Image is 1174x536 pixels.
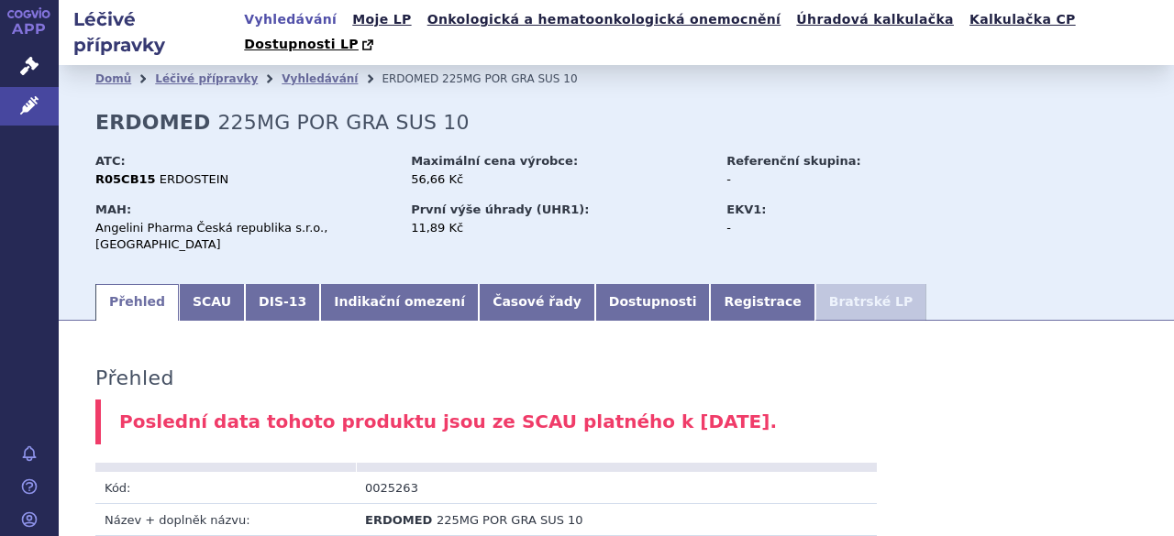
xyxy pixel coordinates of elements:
a: DIS-13 [245,284,320,321]
td: Kód: [95,472,356,504]
td: 0025263 [356,472,616,504]
a: Domů [95,72,131,85]
a: Přehled [95,284,179,321]
a: Časové řady [479,284,595,321]
a: Dostupnosti [595,284,711,321]
a: Indikační omezení [320,284,479,321]
strong: Maximální cena výrobce: [411,154,578,168]
span: 225MG POR GRA SUS 10 [442,72,577,85]
a: Registrace [710,284,814,321]
a: Léčivé přípravky [155,72,258,85]
a: Dostupnosti LP [238,32,382,58]
div: 56,66 Kč [411,171,709,188]
strong: Referenční skupina: [726,154,860,168]
strong: MAH: [95,202,131,216]
a: Onkologická a hematoonkologická onemocnění [422,7,787,32]
strong: ERDOMED [95,111,211,134]
span: ERDOSTEIN [160,172,228,186]
a: Úhradová kalkulačka [791,7,959,32]
h3: Přehled [95,366,174,390]
div: Poslední data tohoto produktu jsou ze SCAU platného k [DATE]. [95,399,1137,444]
a: Kalkulačka CP [964,7,1081,32]
span: ERDOMED [365,513,432,527]
span: Dostupnosti LP [244,37,359,51]
div: 11,89 Kč [411,220,709,236]
div: - [726,171,933,188]
a: Moje LP [347,7,416,32]
strong: EKV1: [726,202,766,216]
h2: Léčivé přípravky [59,6,238,58]
a: Vyhledávání [238,7,342,32]
span: 225MG POR GRA SUS 10 [437,513,583,527]
span: 225MG POR GRA SUS 10 [217,111,469,134]
strong: První výše úhrady (UHR1): [411,202,589,216]
strong: ATC: [95,154,126,168]
div: - [726,220,933,236]
strong: R05CB15 [95,172,156,186]
a: Vyhledávání [282,72,358,85]
span: ERDOMED [382,72,438,85]
div: Angelini Pharma Česká republika s.r.o., [GEOGRAPHIC_DATA] [95,220,393,253]
a: SCAU [179,284,245,321]
td: Název + doplněk názvu: [95,504,356,536]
